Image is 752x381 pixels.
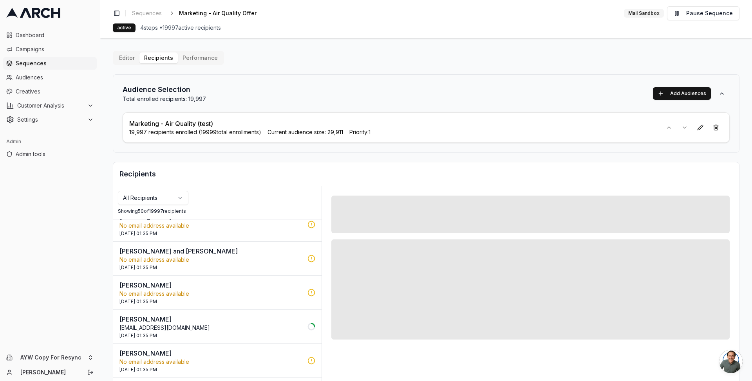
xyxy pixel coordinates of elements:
[123,84,206,95] h2: Audience Selection
[119,324,303,332] p: [EMAIL_ADDRESS][DOMAIN_NAME]
[129,128,261,136] span: 19,997 recipients enrolled
[119,230,157,237] span: [DATE] 01:35 PM
[119,222,303,230] p: No email address available
[129,119,213,128] p: Marketing - Air Quality (test)
[113,310,322,343] button: [PERSON_NAME][EMAIL_ADDRESS][DOMAIN_NAME][DATE] 01:35 PM
[119,169,733,180] h2: Recipients
[119,280,303,290] p: [PERSON_NAME]
[113,344,322,377] button: [PERSON_NAME]No email address available[DATE] 01:35 PM
[129,8,165,19] a: Sequences
[85,367,96,378] button: Log out
[349,128,371,136] span: Priority: 1
[123,95,206,103] p: Total enrolled recipients: 19,997
[113,23,136,32] div: active
[118,208,317,214] div: Showing 50 of 19997 recipients
[119,298,157,305] span: [DATE] 01:35 PM
[20,368,79,376] a: [PERSON_NAME]
[119,264,157,271] span: [DATE] 01:35 PM
[667,6,739,20] button: Pause Sequence
[119,332,157,339] span: [DATE] 01:35 PM
[119,256,303,264] p: No email address available
[3,148,97,160] a: Admin tools
[20,354,84,361] span: AYW Copy For Resync
[3,29,97,41] a: Dashboard
[119,349,303,358] p: [PERSON_NAME]
[197,129,261,135] span: ( 19999 total enrollments)
[3,71,97,84] a: Audiences
[119,315,303,324] p: [PERSON_NAME]
[3,135,97,148] div: Admin
[16,59,94,67] span: Sequences
[179,9,257,17] span: Marketing - Air Quality Offer
[113,242,322,275] button: [PERSON_NAME] and [PERSON_NAME]No email address available[DATE] 01:35 PM
[114,52,139,63] button: Editor
[16,45,94,53] span: Campaigns
[17,116,84,124] span: Settings
[16,31,94,39] span: Dashboard
[113,276,322,309] button: [PERSON_NAME]No email address available[DATE] 01:35 PM
[16,74,94,81] span: Audiences
[3,85,97,98] a: Creatives
[119,246,303,256] p: [PERSON_NAME] and [PERSON_NAME]
[268,128,343,136] span: Current audience size: 29,911
[140,24,221,32] span: 4 steps • 19997 active recipients
[653,87,711,100] button: Add Audiences
[16,150,94,158] span: Admin tools
[132,9,162,17] span: Sequences
[139,52,178,63] button: Recipients
[119,290,303,298] p: No email address available
[17,102,84,110] span: Customer Analysis
[3,351,97,364] button: AYW Copy For Resync
[113,208,322,241] button: [PERSON_NAME]No email address available[DATE] 01:35 PM
[3,57,97,70] a: Sequences
[3,43,97,56] a: Campaigns
[16,88,94,95] span: Creatives
[129,8,269,19] nav: breadcrumb
[3,99,97,112] button: Customer Analysis
[624,9,664,18] div: Mail Sandbox
[119,367,157,373] span: [DATE] 01:35 PM
[119,358,303,366] p: No email address available
[719,350,743,373] div: Open chat
[178,52,222,63] button: Performance
[3,113,97,126] button: Settings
